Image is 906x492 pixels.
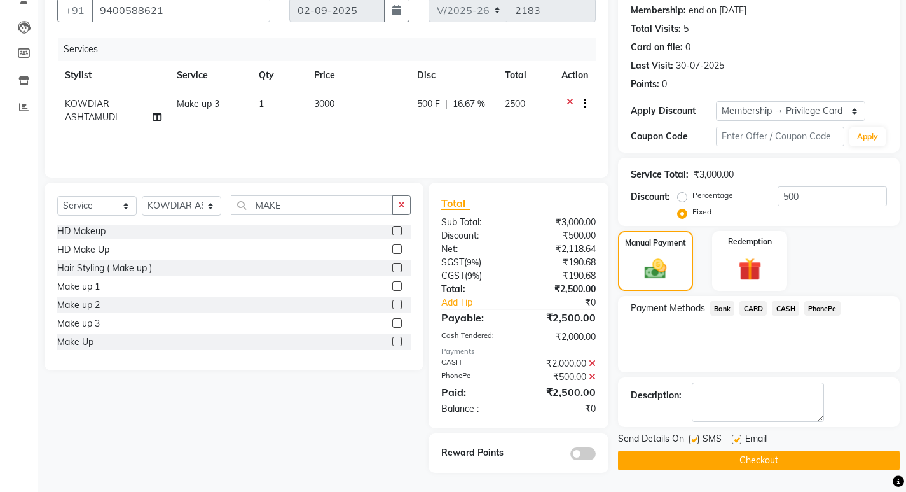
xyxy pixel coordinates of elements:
div: Make up 3 [57,317,100,330]
div: HD Make Up [57,243,109,257]
div: Reward Points [432,446,518,460]
div: ₹2,500.00 [518,283,605,296]
div: 0 [685,41,690,54]
div: ₹0 [533,296,605,309]
div: ₹500.00 [518,229,605,242]
span: Payment Methods [631,302,705,315]
span: 500 F [417,97,440,111]
div: ₹190.68 [518,256,605,269]
div: Discount: [432,229,518,242]
div: ₹2,000.00 [518,330,605,344]
div: Description: [631,389,682,402]
div: Payable: [432,310,518,325]
span: | [445,97,448,111]
div: ₹2,000.00 [518,357,605,370]
div: ( ) [432,269,518,283]
div: ₹500.00 [518,370,605,384]
div: Total Visits: [631,22,681,36]
div: Balance : [432,402,518,416]
a: Add Tip [432,296,533,309]
input: Enter Offer / Coupon Code [716,127,844,146]
div: HD Makeup [57,225,106,238]
div: ₹2,118.64 [518,242,605,256]
span: KOWDIAR ASHTAMUDI [65,98,118,123]
div: ₹190.68 [518,269,605,283]
span: CARD [739,301,767,316]
span: 16.67 % [453,97,485,111]
div: 30-07-2025 [676,59,724,73]
th: Total [497,61,554,90]
div: Apply Discount [631,104,716,118]
div: Sub Total: [432,216,518,229]
span: Email [745,432,767,448]
label: Fixed [692,206,711,218]
label: Percentage [692,190,733,201]
span: 3000 [314,98,334,109]
div: ₹2,500.00 [518,310,605,325]
th: Qty [251,61,306,90]
div: Discount: [631,190,670,204]
input: Search or Scan [231,195,393,215]
button: Checkout [618,451,900,470]
div: Cash Tendered: [432,330,518,344]
th: Price [306,61,409,90]
span: 2500 [505,98,525,109]
div: 0 [662,78,667,91]
div: ₹3,000.00 [694,168,734,181]
span: 9% [467,271,479,281]
div: ( ) [432,256,518,269]
div: Make Up [57,335,93,349]
img: _cash.svg [638,257,673,282]
span: SGST [441,257,464,268]
span: Send Details On [618,432,684,448]
div: ₹0 [518,402,605,416]
div: end on [DATE] [689,4,746,17]
span: SMS [703,432,722,448]
div: ₹2,500.00 [518,384,605,400]
div: Net: [432,242,518,256]
th: Stylist [57,61,169,90]
div: Services [58,38,605,61]
span: Bank [710,301,735,316]
div: Make up 1 [57,280,100,293]
div: Coupon Code [631,130,716,143]
span: Total [441,197,470,210]
img: _gift.svg [731,255,769,284]
div: Last Visit: [631,59,673,73]
div: Points: [631,78,659,91]
span: 1 [259,98,264,109]
div: PhonePe [432,370,518,384]
div: Hair Styling ( Make up ) [57,262,152,275]
div: Total: [432,283,518,296]
span: Make up 3 [177,98,219,109]
div: Card on file: [631,41,683,54]
span: CGST [441,270,465,281]
div: 5 [683,22,689,36]
th: Action [554,61,596,90]
div: Membership: [631,4,686,17]
button: Apply [849,127,886,146]
div: Payments [441,346,596,357]
div: Service Total: [631,168,689,181]
label: Redemption [728,236,772,248]
div: ₹3,000.00 [518,216,605,229]
label: Manual Payment [625,237,686,249]
span: 9% [467,257,479,267]
div: CASH [432,357,518,370]
span: PhonePe [804,301,841,316]
th: Service [169,61,252,90]
span: CASH [772,301,799,316]
div: Paid: [432,384,518,400]
th: Disc [409,61,497,90]
div: Make up 2 [57,299,100,312]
